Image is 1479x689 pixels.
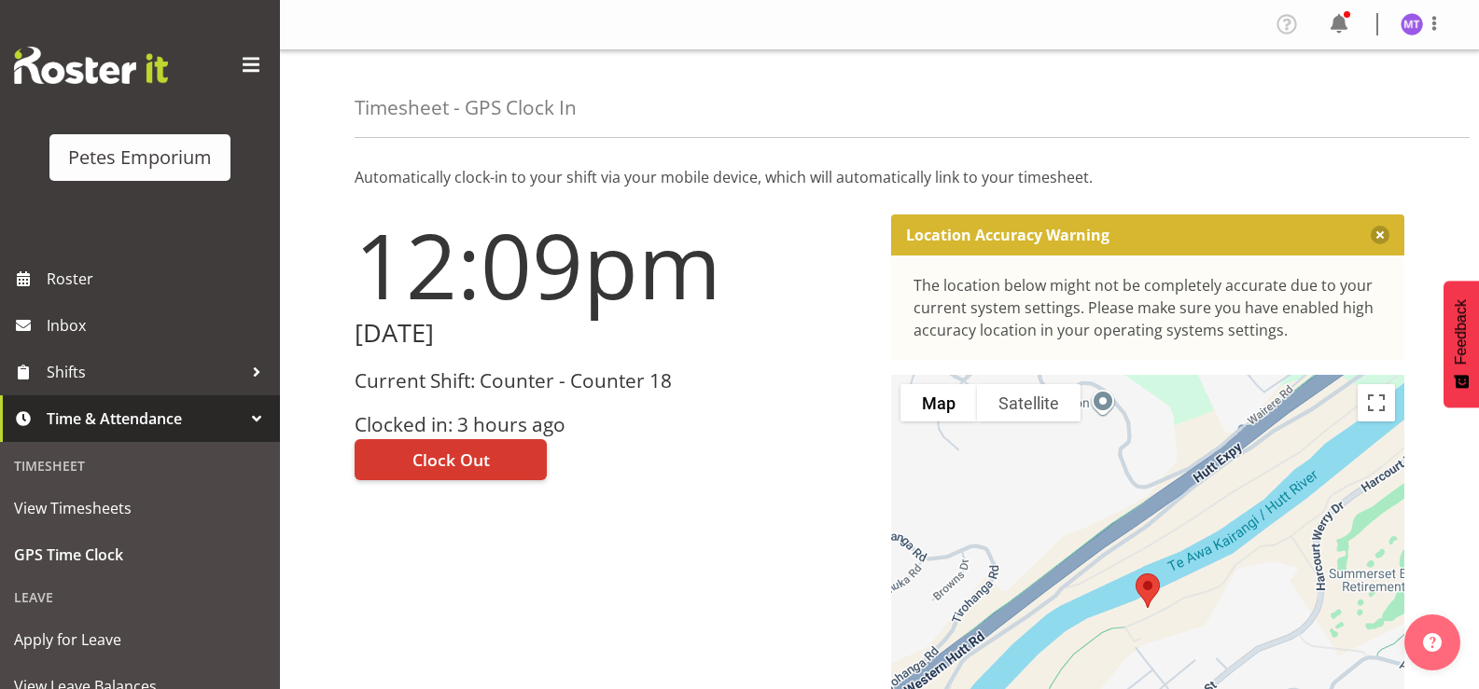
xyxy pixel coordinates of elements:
img: help-xxl-2.png [1423,633,1442,652]
button: Show satellite imagery [977,384,1081,421]
span: Shifts [47,358,243,386]
span: Time & Attendance [47,405,243,433]
h1: 12:09pm [355,214,869,315]
div: Petes Emporium [68,144,212,172]
div: The location below might not be completely accurate due to your current system settings. Please m... [914,274,1383,341]
button: Feedback - Show survey [1444,281,1479,407]
span: Roster [47,265,271,293]
h4: Timesheet - GPS Clock In [355,97,577,118]
a: View Timesheets [5,485,275,531]
a: Apply for Leave [5,616,275,663]
button: Toggle fullscreen view [1358,384,1395,421]
a: GPS Time Clock [5,531,275,578]
h3: Clocked in: 3 hours ago [355,414,869,435]
div: Timesheet [5,447,275,485]
span: Apply for Leave [14,626,266,654]
img: Rosterit website logo [14,47,168,84]
span: Clock Out [412,448,490,472]
p: Location Accuracy Warning [906,226,1109,244]
p: Automatically clock-in to your shift via your mobile device, which will automatically link to you... [355,166,1404,188]
button: Clock Out [355,439,547,480]
button: Close message [1371,226,1389,244]
h3: Current Shift: Counter - Counter 18 [355,370,869,392]
h2: [DATE] [355,319,869,348]
button: Show street map [900,384,977,421]
div: Leave [5,578,275,616]
span: GPS Time Clock [14,541,266,569]
img: mya-taupawa-birkhead5814.jpg [1401,13,1423,35]
span: Feedback [1453,299,1470,365]
span: View Timesheets [14,494,266,522]
span: Inbox [47,311,271,339]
